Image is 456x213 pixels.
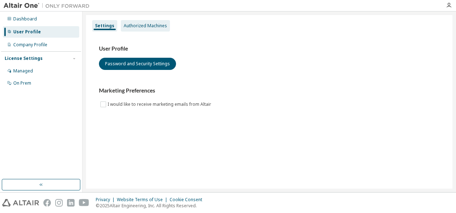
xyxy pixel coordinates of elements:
div: Managed [13,68,33,74]
img: linkedin.svg [67,199,75,207]
h3: User Profile [99,45,440,52]
div: Authorized Machines [124,23,167,29]
div: Company Profile [13,42,47,48]
div: Dashboard [13,16,37,22]
div: License Settings [5,56,43,61]
div: Cookie Consent [170,197,206,203]
h3: Marketing Preferences [99,87,440,94]
img: youtube.svg [79,199,89,207]
button: Password and Security Settings [99,58,176,70]
div: Privacy [96,197,117,203]
p: © 2025 Altair Engineering, Inc. All Rights Reserved. [96,203,206,209]
img: altair_logo.svg [2,199,39,207]
label: I would like to receive marketing emails from Altair [108,100,213,109]
div: User Profile [13,29,41,35]
div: Settings [95,23,114,29]
img: Altair One [4,2,93,9]
div: Website Terms of Use [117,197,170,203]
img: facebook.svg [43,199,51,207]
img: instagram.svg [55,199,63,207]
div: On Prem [13,80,31,86]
